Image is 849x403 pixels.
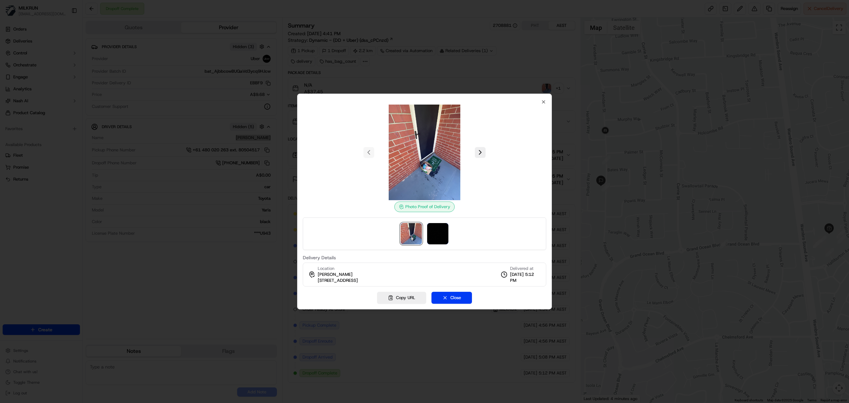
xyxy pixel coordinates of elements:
label: Delivery Details [303,255,546,260]
span: Delivered at [510,266,541,272]
img: photo_proof_of_delivery image [427,223,448,244]
img: photo_proof_of_delivery image [401,223,422,244]
button: Close [431,292,472,304]
img: photo_proof_of_delivery image [377,105,472,200]
button: Copy URL [377,292,426,304]
span: [DATE] 5:12 PM [510,272,541,283]
span: [STREET_ADDRESS] [318,278,358,283]
span: Location [318,266,334,272]
span: [PERSON_NAME] [318,272,353,278]
div: Photo Proof of Delivery [394,201,455,212]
